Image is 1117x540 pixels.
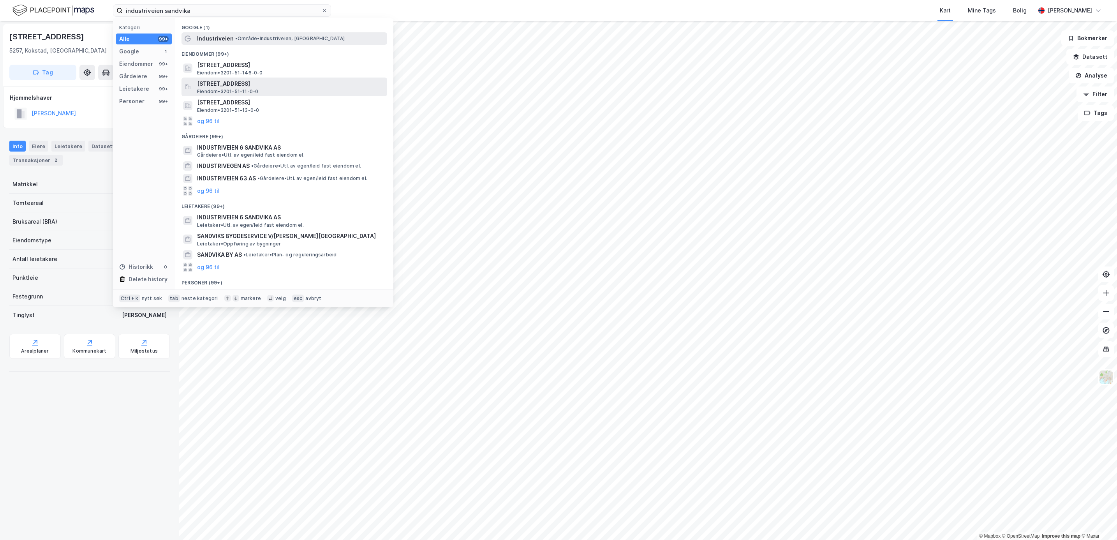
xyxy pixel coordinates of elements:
div: Mine Tags [968,6,996,15]
button: Tags [1078,105,1114,121]
div: Leietakere [51,141,85,152]
div: neste kategori [181,295,218,302]
div: [PERSON_NAME] [1048,6,1092,15]
span: Område • Industriveien, [GEOGRAPHIC_DATA] [235,35,345,42]
span: Leietaker • Plan- og reguleringsarbeid [243,252,337,258]
div: Info [9,141,26,152]
div: 99+ [158,98,169,104]
div: 99+ [158,86,169,92]
div: Kategori [119,25,172,30]
img: Z [1099,370,1113,385]
div: Ctrl + k [119,295,140,302]
div: 1 [162,48,169,55]
div: 2 [52,156,60,164]
button: Bokmerker [1061,30,1114,46]
span: SANDVIKA BY AS [197,250,242,259]
button: og 96 til [197,263,220,272]
a: Improve this map [1042,533,1080,539]
div: Delete history [129,275,167,284]
div: Kart [940,6,951,15]
div: Google (1) [175,18,393,32]
iframe: Chat Widget [1078,503,1117,540]
div: tab [168,295,180,302]
span: [STREET_ADDRESS] [197,98,384,107]
div: 5257, Kokstad, [GEOGRAPHIC_DATA] [9,46,107,55]
div: [PERSON_NAME] [122,311,167,320]
div: markere [241,295,261,302]
div: Tomteareal [12,198,44,208]
button: og 96 til [197,186,220,196]
div: Transaksjoner [9,155,63,166]
div: Personer (99+) [175,274,393,288]
div: esc [292,295,304,302]
div: Hjemmelshaver [10,93,169,102]
span: SANDVIKS BYGDESERVICE V/[PERSON_NAME][GEOGRAPHIC_DATA] [197,231,384,241]
div: Arealplaner [21,348,49,354]
div: Gårdeiere (99+) [175,127,393,141]
div: Alle [119,34,130,44]
span: INDUSTRIVEGEN AS [197,161,250,171]
span: • [243,252,246,258]
div: Bolig [1013,6,1027,15]
span: • [257,175,260,181]
div: 0 [162,264,169,270]
div: Festegrunn [12,292,43,301]
span: Leietaker • Oppføring av bygninger [197,241,281,247]
span: [STREET_ADDRESS] [197,60,384,70]
span: Gårdeiere • Utl. av egen/leid fast eiendom el. [251,163,361,169]
div: Leietakere [119,84,149,94]
span: INDUSTRIVEIEN 6 SANDVIKA AS [197,143,384,152]
div: Personer [119,97,144,106]
div: Eiendommer (99+) [175,45,393,59]
span: INDUSTRIVEIEN 6 SANDVIKA AS [197,213,384,222]
div: 99+ [158,73,169,79]
span: Eiendom • 3201-51-146-0-0 [197,70,263,76]
button: Datasett [1066,49,1114,65]
div: [STREET_ADDRESS] [9,30,86,43]
span: • [251,163,254,169]
div: Gårdeiere [119,72,147,81]
div: Miljøstatus [130,348,158,354]
a: Mapbox [979,533,1001,539]
div: velg [275,295,286,302]
div: Eiere [29,141,48,152]
span: • [235,35,238,41]
span: Eiendom • 3201-51-11-0-0 [197,88,258,95]
button: Analyse [1069,68,1114,83]
span: [STREET_ADDRESS] [197,79,384,88]
div: avbryt [305,295,321,302]
div: Historikk [119,262,153,272]
button: og 96 til [197,116,220,126]
span: Industriveien [197,34,234,43]
a: OpenStreetMap [1002,533,1040,539]
span: Gårdeiere • Utl. av egen/leid fast eiendom el. [197,152,305,158]
img: logo.f888ab2527a4732fd821a326f86c7f29.svg [12,4,94,17]
div: Antall leietakere [12,254,57,264]
input: Søk på adresse, matrikkel, gårdeiere, leietakere eller personer [123,5,321,16]
div: Punktleie [12,273,38,282]
span: Eiendom • 3201-51-13-0-0 [197,107,259,113]
div: 99+ [158,36,169,42]
div: Leietakere (99+) [175,197,393,211]
div: Kontrollprogram for chat [1078,503,1117,540]
span: Gårdeiere • Utl. av egen/leid fast eiendom el. [257,175,367,182]
span: Leietaker • Utl. av egen/leid fast eiendom el. [197,222,304,228]
div: Matrikkel [12,180,38,189]
div: 99+ [158,61,169,67]
div: nytt søk [142,295,162,302]
div: Eiendommer [119,59,153,69]
span: INDUSTRIVEIEN 63 AS [197,174,256,183]
button: Tag [9,65,76,80]
div: Kommunekart [72,348,106,354]
div: Google [119,47,139,56]
div: Tinglyst [12,311,35,320]
div: Bruksareal (BRA) [12,217,57,226]
button: Filter [1076,86,1114,102]
div: Eiendomstype [12,236,51,245]
div: Datasett [88,141,118,152]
